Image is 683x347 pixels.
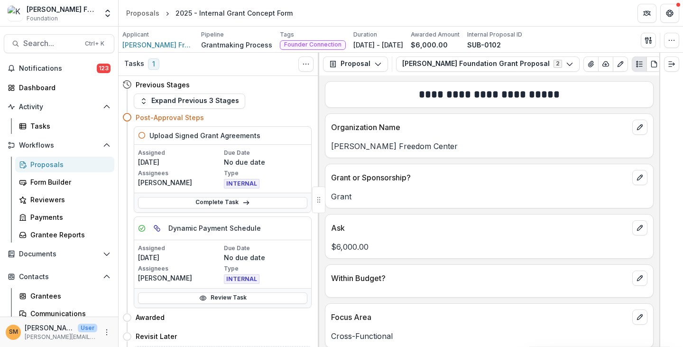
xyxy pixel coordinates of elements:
div: Subina Mahal [9,329,18,335]
p: Grant or Sponsorship? [331,172,628,183]
button: Plaintext view [632,56,647,72]
button: PDF view [646,56,662,72]
a: Review Task [138,292,307,304]
p: [DATE] [138,157,222,167]
p: Grant [331,191,647,202]
a: Proposals [15,157,114,172]
p: SUB-0102 [467,40,501,50]
p: No due date [224,157,308,167]
p: Focus Area [331,311,628,323]
a: Grantee Reports [15,227,114,243]
a: Form Builder [15,174,114,190]
a: Dashboard [4,80,114,95]
p: Applicant [122,30,149,39]
p: [PERSON_NAME] Freedom Center [331,141,647,152]
button: edit [632,271,647,286]
a: [PERSON_NAME] Freedom Center [122,40,194,50]
p: [PERSON_NAME] [138,178,222,188]
p: Awarded Amount [411,30,460,39]
p: No due date [224,253,308,263]
button: edit [632,120,647,135]
button: Open Workflows [4,138,114,153]
p: Type [224,264,308,273]
p: [DATE] [138,253,222,263]
div: Form Builder [30,177,107,187]
p: Assignees [138,169,222,178]
button: edit [632,220,647,235]
span: INTERNAL [224,274,259,284]
a: Payments [15,209,114,225]
button: Proposal [323,56,388,72]
button: View Attached Files [583,56,599,72]
a: Proposals [122,6,163,20]
span: 1 [148,58,159,70]
span: Foundation [27,14,58,23]
button: Open entity switcher [101,4,114,23]
p: Due Date [224,244,308,253]
p: Ask [331,222,628,234]
p: User [78,324,97,332]
button: edit [632,170,647,185]
p: Assignees [138,264,222,273]
button: Partners [637,4,656,23]
button: Open Activity [4,99,114,114]
h4: Post-Approval Steps [136,113,204,122]
p: $6,000.00 [411,40,448,50]
p: Type [224,169,308,178]
h5: Upload Signed Grant Agreements [149,131,260,141]
a: Communications [15,306,114,321]
div: 2025 - Internal Grant Concept Form [175,8,293,18]
h4: Awarded [136,312,165,322]
a: Tasks [15,118,114,134]
div: Grantee Reports [30,230,107,240]
button: Search... [4,34,114,53]
div: [PERSON_NAME] Foundation [27,4,97,14]
p: Assigned [138,244,222,253]
button: Open Contacts [4,269,114,284]
button: Toggle View Cancelled Tasks [298,56,314,72]
span: Search... [23,39,79,48]
span: Contacts [19,273,99,281]
span: Activity [19,103,99,111]
button: Expand Previous 3 Stages [134,94,245,109]
div: Tasks [30,121,107,131]
h5: Dynamic Payment Schedule [168,223,261,233]
p: Assigned [138,149,222,157]
button: More [101,327,112,338]
p: Pipeline [201,30,224,39]
p: Internal Proposal ID [467,30,522,39]
a: Reviewers [15,192,114,207]
p: Cross-Functional [331,330,647,342]
img: Kapor Foundation [8,6,23,21]
p: $6,000.00 [331,241,647,253]
p: [PERSON_NAME][EMAIL_ADDRESS][PERSON_NAME][DOMAIN_NAME] [25,333,97,341]
p: Duration [353,30,377,39]
div: Communications [30,309,107,319]
p: [PERSON_NAME] [138,273,222,283]
div: Proposals [126,8,159,18]
div: Grantees [30,291,107,301]
p: [PERSON_NAME] [25,323,74,333]
button: Edit as form [613,56,628,72]
p: Within Budget? [331,272,628,284]
span: Workflows [19,141,99,150]
div: Dashboard [19,83,107,93]
button: Open Documents [4,246,114,262]
div: Proposals [30,159,107,169]
h3: Tasks [124,60,144,68]
span: Documents [19,250,99,258]
button: Get Help [660,4,679,23]
p: [DATE] - [DATE] [353,40,403,50]
span: Notifications [19,65,97,73]
span: Founder Connection [284,41,341,48]
p: Due Date [224,149,308,157]
p: Organization Name [331,122,628,133]
h4: Revisit Later [136,331,177,341]
div: Payments [30,212,107,222]
nav: breadcrumb [122,6,296,20]
div: Reviewers [30,195,107,205]
button: edit [632,309,647,325]
div: Ctrl + K [83,38,106,49]
a: Complete Task [138,197,307,208]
